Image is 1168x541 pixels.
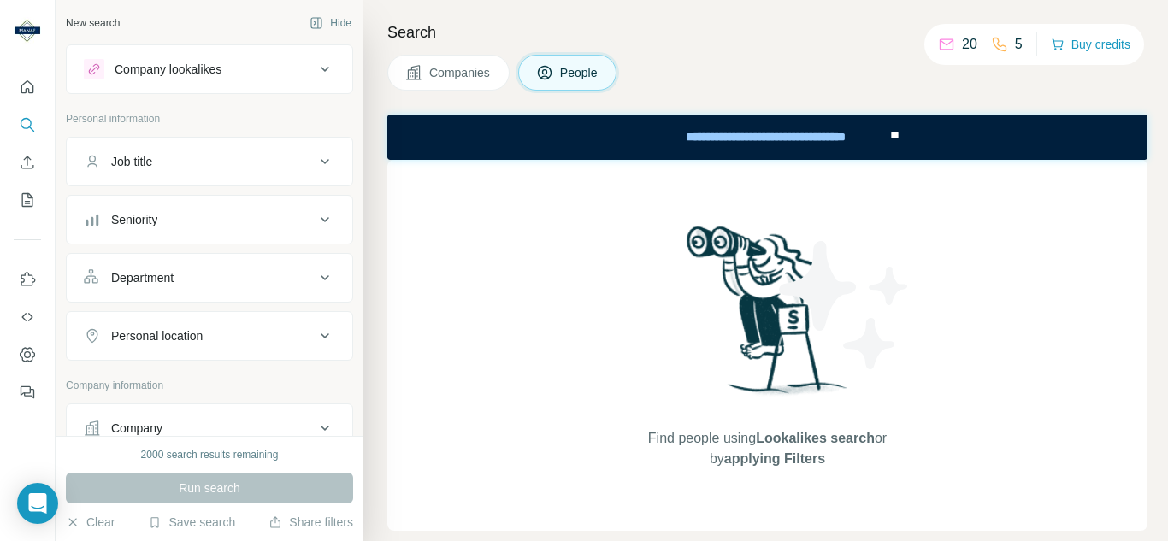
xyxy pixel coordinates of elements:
[387,115,1147,160] iframe: Banner
[67,315,352,356] button: Personal location
[67,408,352,449] button: Company
[1015,34,1023,55] p: 5
[14,302,41,332] button: Use Surfe API
[66,378,353,393] p: Company information
[14,185,41,215] button: My lists
[111,269,174,286] div: Department
[756,431,875,445] span: Lookalikes search
[66,111,353,126] p: Personal information
[115,61,221,78] div: Company lookalikes
[14,109,41,140] button: Search
[768,228,922,382] img: Surfe Illustration - Stars
[387,21,1147,44] h4: Search
[630,428,904,469] span: Find people using or by
[1051,32,1130,56] button: Buy credits
[67,141,352,182] button: Job title
[560,64,599,81] span: People
[14,264,41,295] button: Use Surfe on LinkedIn
[14,377,41,408] button: Feedback
[679,221,857,412] img: Surfe Illustration - Woman searching with binoculars
[724,451,825,466] span: applying Filters
[66,15,120,31] div: New search
[298,10,363,36] button: Hide
[141,447,279,462] div: 2000 search results remaining
[111,153,152,170] div: Job title
[67,49,352,90] button: Company lookalikes
[14,147,41,178] button: Enrich CSV
[111,327,203,344] div: Personal location
[111,211,157,228] div: Seniority
[67,257,352,298] button: Department
[66,514,115,531] button: Clear
[111,420,162,437] div: Company
[429,64,492,81] span: Companies
[962,34,977,55] p: 20
[148,514,235,531] button: Save search
[14,17,41,44] img: Avatar
[67,199,352,240] button: Seniority
[268,514,353,531] button: Share filters
[14,72,41,103] button: Quick start
[17,483,58,524] div: Open Intercom Messenger
[14,339,41,370] button: Dashboard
